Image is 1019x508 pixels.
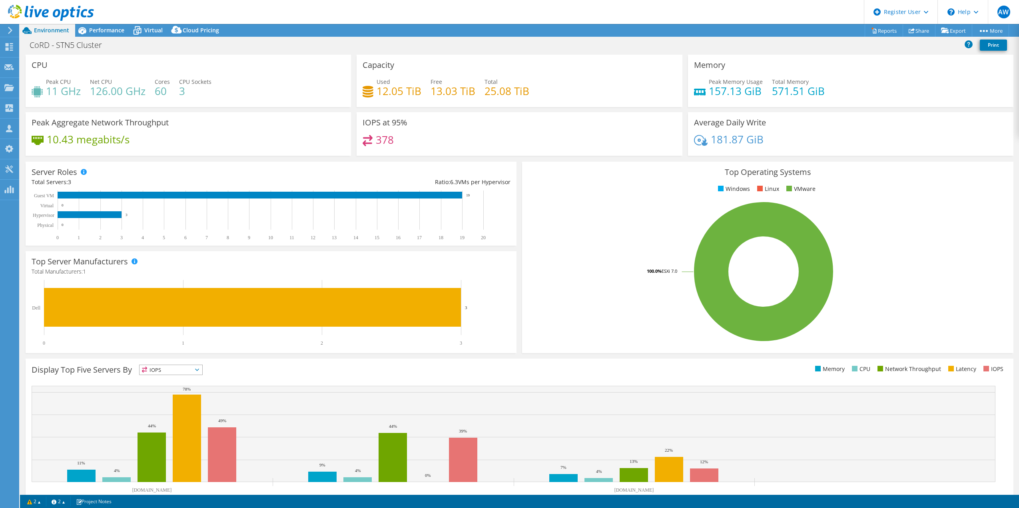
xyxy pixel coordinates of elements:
text: Hypervisor [33,212,54,218]
text: 15 [375,235,379,240]
text: 7% [560,465,566,470]
text: 22% [665,448,673,452]
li: Network Throughput [875,365,941,373]
text: 44% [389,424,397,429]
h4: 13.03 TiB [431,87,475,95]
svg: \n [947,8,955,16]
div: Total Servers: [32,178,271,187]
span: Total [485,78,498,85]
text: 10 [268,235,273,240]
text: 13 [332,235,337,240]
a: 2 [22,496,46,506]
h3: Top Operating Systems [528,168,1007,177]
text: 0% [425,473,431,478]
tspan: ESXi 7.0 [662,268,677,274]
a: Share [903,24,935,37]
text: 4% [355,468,361,473]
text: 7 [205,235,208,240]
a: Reports [865,24,903,37]
h3: IOPS at 95% [363,118,407,127]
text: 20 [481,235,486,240]
text: Guest VM [34,193,54,198]
h3: CPU [32,61,48,69]
text: 3 [465,305,467,310]
text: 17 [417,235,422,240]
text: 0 [62,203,64,207]
span: IOPS [140,365,202,375]
h3: Top Server Manufacturers [32,257,128,266]
h3: Memory [694,61,725,69]
h3: Server Roles [32,168,77,177]
text: Dell [32,305,40,311]
h4: 12.05 TiB [377,87,421,95]
text: Physical [37,222,54,228]
text: 12% [700,459,708,464]
span: 6.3 [450,178,458,186]
text: 12 [311,235,315,240]
h3: Average Daily Write [694,118,766,127]
li: Linux [755,185,779,193]
span: Virtual [144,26,163,34]
h4: 11 GHz [46,87,81,95]
text: 14 [353,235,358,240]
text: 3 [126,213,128,217]
span: Used [377,78,390,85]
text: 1 [78,235,80,240]
h4: 60 [155,87,170,95]
text: [DOMAIN_NAME] [614,487,654,493]
h4: 378 [376,135,394,144]
li: Memory [813,365,845,373]
tspan: 100.0% [647,268,662,274]
span: Environment [34,26,69,34]
h4: 126.00 GHz [90,87,146,95]
text: 44% [148,423,156,428]
text: 3 [120,235,123,240]
a: More [972,24,1009,37]
h3: Peak Aggregate Network Throughput [32,118,169,127]
h3: Capacity [363,61,394,69]
li: Latency [946,365,976,373]
text: 49% [218,418,226,423]
text: Virtual [40,203,54,208]
a: Export [935,24,972,37]
h4: 10.43 megabits/s [47,135,130,144]
a: Print [980,40,1007,51]
text: 0 [62,223,64,227]
span: Net CPU [90,78,112,85]
span: Cores [155,78,170,85]
text: 2 [321,340,323,346]
text: 2 [99,235,102,240]
text: 6 [184,235,187,240]
text: 11% [77,460,85,465]
h4: 181.87 GiB [711,135,764,144]
text: 4% [596,469,602,474]
text: 8 [227,235,229,240]
text: 1 [182,340,184,346]
text: 5 [163,235,165,240]
text: 39% [459,429,467,433]
text: 16 [396,235,401,240]
li: Windows [716,185,750,193]
h4: 157.13 GiB [709,87,763,95]
span: Free [431,78,442,85]
li: VMware [784,185,816,193]
text: 4 [142,235,144,240]
text: [DOMAIN_NAME] [132,487,172,493]
span: 1 [83,268,86,275]
text: 19 [460,235,465,240]
text: 9 [248,235,250,240]
h4: 25.08 TiB [485,87,529,95]
text: 18 [439,235,443,240]
li: CPU [850,365,870,373]
div: Ratio: VMs per Hypervisor [271,178,510,187]
text: 9% [319,462,325,467]
span: Peak CPU [46,78,71,85]
text: 0 [43,340,45,346]
span: CPU Sockets [179,78,211,85]
h1: CoRD - STN5 Cluster [26,41,114,50]
text: 19 [466,193,470,197]
span: AW [997,6,1010,18]
span: 3 [68,178,71,186]
h4: Total Manufacturers: [32,267,510,276]
span: Total Memory [772,78,809,85]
